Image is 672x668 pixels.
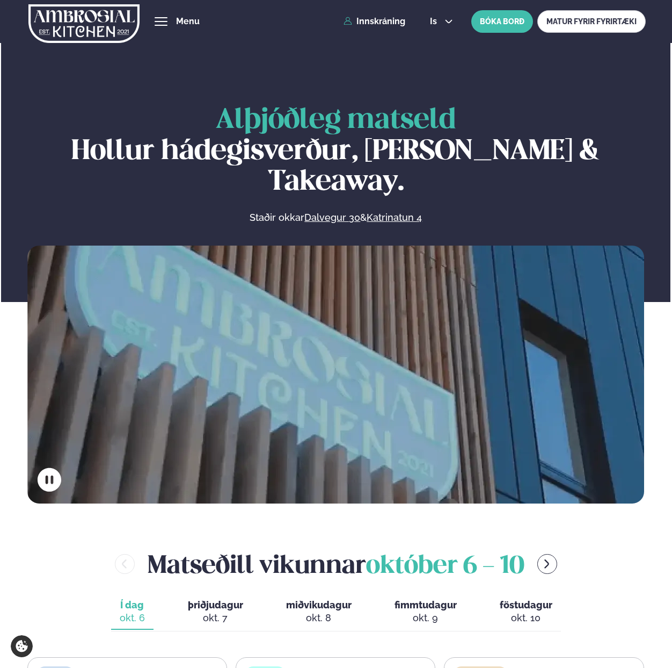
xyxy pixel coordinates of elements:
span: þriðjudagur [188,599,243,610]
span: Alþjóðleg matseld [216,107,456,134]
h2: Matseðill vikunnar [148,547,524,581]
a: Innskráning [344,17,405,26]
div: okt. 6 [120,612,145,624]
span: is [430,17,440,26]
button: BÓKA BORÐ [471,10,533,33]
span: föstudagur [500,599,552,610]
button: is [421,17,462,26]
button: Í dag okt. 6 [111,594,154,630]
span: miðvikudagur [286,599,352,610]
button: þriðjudagur okt. 7 [179,594,252,630]
h1: Hollur hádegisverður, [PERSON_NAME] & Takeaway. [27,105,644,198]
button: menu-btn-left [115,554,135,574]
button: föstudagur okt. 10 [491,594,561,630]
div: okt. 8 [286,612,352,624]
p: Staðir okkar & [133,211,539,224]
span: Í dag [120,599,145,612]
div: okt. 9 [395,612,457,624]
a: Cookie settings [11,635,33,657]
button: menu-btn-right [537,554,557,574]
button: miðvikudagur okt. 8 [277,594,360,630]
button: fimmtudagur okt. 9 [386,594,465,630]
span: fimmtudagur [395,599,457,610]
button: hamburger [155,15,167,28]
span: október 6 - 10 [366,555,524,578]
a: Dalvegur 30 [304,211,360,224]
img: logo [28,2,140,46]
div: okt. 7 [188,612,243,624]
a: Katrinatun 4 [367,211,422,224]
div: okt. 10 [500,612,552,624]
a: MATUR FYRIR FYRIRTÆKI [537,10,646,33]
